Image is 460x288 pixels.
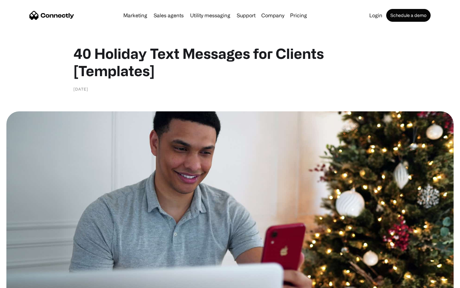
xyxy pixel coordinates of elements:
a: Marketing [121,13,150,18]
a: Schedule a demo [386,9,431,22]
div: [DATE] [73,86,88,92]
h1: 40 Holiday Text Messages for Clients [Templates] [73,45,387,79]
div: Company [261,11,284,20]
a: Pricing [287,13,310,18]
aside: Language selected: English [6,277,38,286]
ul: Language list [13,277,38,286]
a: Support [234,13,258,18]
a: Utility messaging [188,13,233,18]
a: Login [367,13,385,18]
a: Sales agents [151,13,186,18]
